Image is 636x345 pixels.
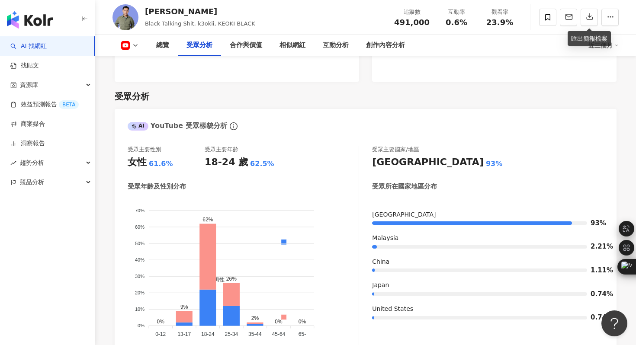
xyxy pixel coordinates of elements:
span: 趨勢分析 [20,153,44,172]
iframe: Help Scout Beacon - Open [601,310,627,336]
a: 洞察報告 [10,139,45,148]
img: KOL Avatar [112,4,138,30]
div: 18-24 歲 [205,156,248,169]
a: 商案媒合 [10,120,45,128]
div: 受眾主要性別 [128,146,161,153]
span: Black Talking Shit, k3okii, KEOKI BLACK [145,20,255,27]
div: 創作內容分析 [366,40,405,51]
div: United States [372,305,604,313]
tspan: 50% [135,241,145,246]
tspan: 18-24 [201,332,215,338]
div: 觀看率 [483,8,516,16]
span: 1.11% [591,267,604,274]
div: 受眾主要年齡 [205,146,238,153]
tspan: 40% [135,257,145,262]
span: 0.74% [591,314,604,321]
img: logo [7,11,53,29]
span: rise [10,160,16,166]
div: 受眾分析 [186,40,212,51]
div: 互動率 [440,8,473,16]
span: 2.21% [591,243,604,250]
span: 0.74% [591,291,604,297]
div: 受眾主要國家/地區 [372,146,419,153]
div: Malaysia [372,234,604,243]
div: 匯出簡報檔案 [568,31,611,46]
div: YouTube 受眾樣貌分析 [128,121,227,131]
div: 女性 [128,156,147,169]
a: 找貼文 [10,61,39,70]
tspan: 25-34 [225,332,238,338]
span: info-circle [228,121,239,131]
div: 總覽 [156,40,169,51]
a: searchAI 找網紅 [10,42,47,51]
div: 受眾年齡及性別分布 [128,182,186,191]
div: China [372,258,604,266]
span: 資源庫 [20,75,38,95]
a: 效益預測報告BETA [10,100,79,109]
tspan: 35-44 [249,332,262,338]
div: 互動分析 [323,40,349,51]
tspan: 60% [135,224,145,229]
div: 受眾分析 [115,90,149,102]
div: 受眾所在國家地區分布 [372,182,437,191]
tspan: 13-17 [178,332,191,338]
span: 491,000 [394,18,430,27]
span: 0.6% [446,18,467,27]
tspan: 45-64 [272,332,286,338]
div: 相似網紅 [279,40,305,51]
div: [GEOGRAPHIC_DATA] [372,156,484,169]
tspan: 70% [135,208,145,213]
div: Japan [372,281,604,290]
div: 61.6% [149,159,173,169]
span: 競品分析 [20,172,44,192]
div: [GEOGRAPHIC_DATA] [372,211,604,219]
span: 93% [591,220,604,227]
div: 合作與價值 [230,40,262,51]
div: 追蹤數 [394,8,430,16]
span: 23.9% [486,18,513,27]
div: 62.5% [250,159,274,169]
div: 93% [486,159,502,169]
tspan: 20% [135,290,145,295]
tspan: 65- [299,332,306,338]
div: [PERSON_NAME] [145,6,255,17]
tspan: 0% [138,323,145,328]
tspan: 10% [135,307,145,312]
tspan: 0-12 [155,332,166,338]
div: AI [128,122,148,131]
tspan: 30% [135,274,145,279]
